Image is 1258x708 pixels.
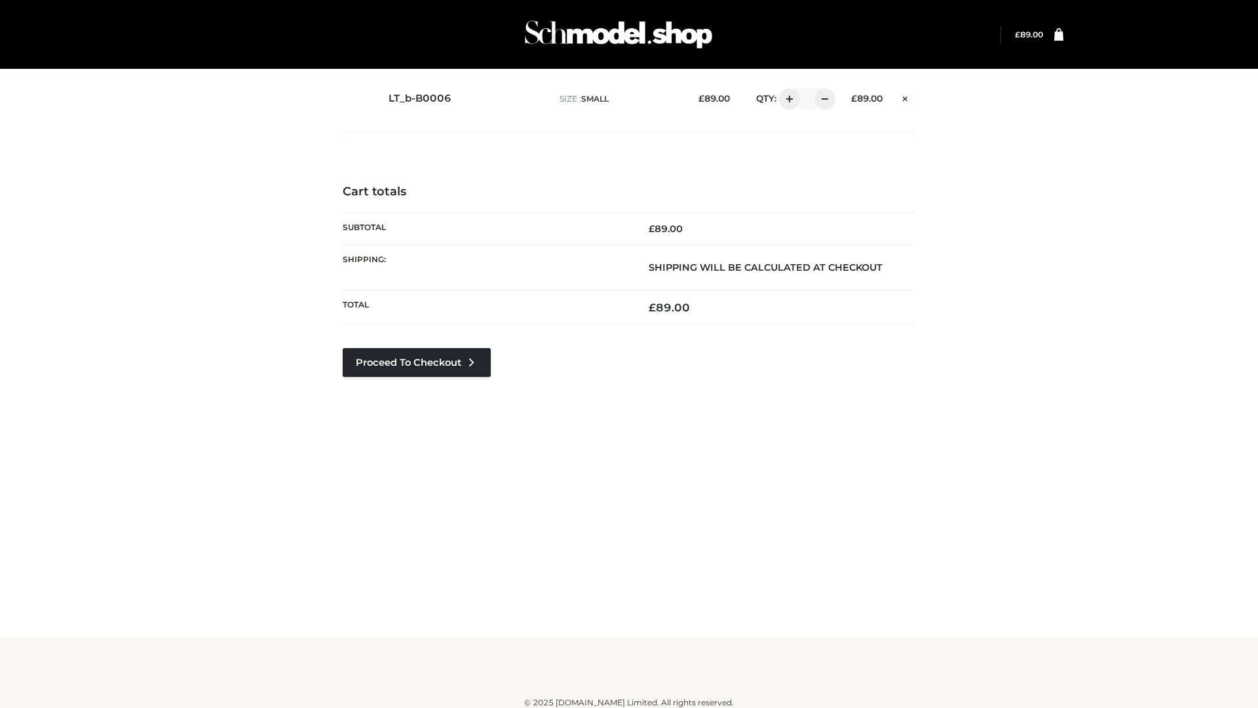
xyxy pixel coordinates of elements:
[896,88,915,106] a: Remove this item
[649,262,883,273] strong: Shipping will be calculated at checkout
[343,74,375,123] img: LT_b-B0006 - SMALL
[1015,29,1043,39] bdi: 89.00
[851,93,857,104] span: £
[520,9,717,60] img: Schmodel Admin 964
[1015,29,1020,39] span: £
[698,93,704,104] span: £
[343,212,629,245] th: Subtotal
[560,93,678,105] p: size :
[851,93,883,104] bdi: 89.00
[649,223,655,235] span: £
[649,301,690,314] bdi: 89.00
[389,92,451,105] a: LT_b-B0006
[698,93,730,104] bdi: 89.00
[343,348,491,377] a: Proceed to Checkout
[581,94,609,104] span: SMALL
[743,88,831,109] div: QTY:
[1015,29,1043,39] a: £89.00
[649,223,683,235] bdi: 89.00
[343,290,629,325] th: Total
[649,301,656,314] span: £
[343,245,629,290] th: Shipping:
[343,185,915,199] h4: Cart totals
